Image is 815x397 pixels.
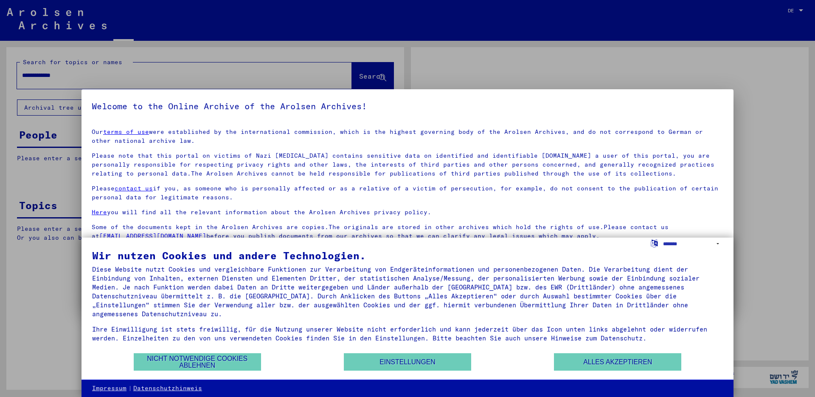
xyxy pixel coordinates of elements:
[92,128,723,145] p: Our were established by the international commission, which is the highest governing body of the ...
[554,353,681,371] button: Alles akzeptieren
[344,353,471,371] button: Einstellungen
[134,353,261,371] button: Nicht notwendige Cookies ablehnen
[103,128,149,136] a: terms of use
[92,250,723,261] div: Wir nutzen Cookies und andere Technologien.
[99,232,206,240] a: [EMAIL_ADDRESS][DOMAIN_NAME]
[92,223,723,241] p: Some of the documents kept in the Arolsen Archives are copies.The originals are stored in other a...
[92,208,107,216] a: Here
[92,99,723,113] h5: Welcome to the Online Archive of the Arolsen Archives!
[663,238,723,250] select: Sprache auswählen
[92,325,723,343] div: Ihre Einwilligung ist stets freiwillig, für die Nutzung unserer Website nicht erforderlich und ka...
[92,384,126,393] a: Impressum
[92,208,723,217] p: you will find all the relevant information about the Arolsen Archives privacy policy.
[92,151,723,178] p: Please note that this portal on victims of Nazi [MEDICAL_DATA] contains sensitive data on identif...
[92,265,723,318] div: Diese Website nutzt Cookies und vergleichbare Funktionen zur Verarbeitung von Endgeräteinformatio...
[650,239,659,247] label: Sprache auswählen
[115,184,153,192] a: contact us
[133,384,202,393] a: Datenschutzhinweis
[92,184,723,202] p: Please if you, as someone who is personally affected or as a relative of a victim of persecution,...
